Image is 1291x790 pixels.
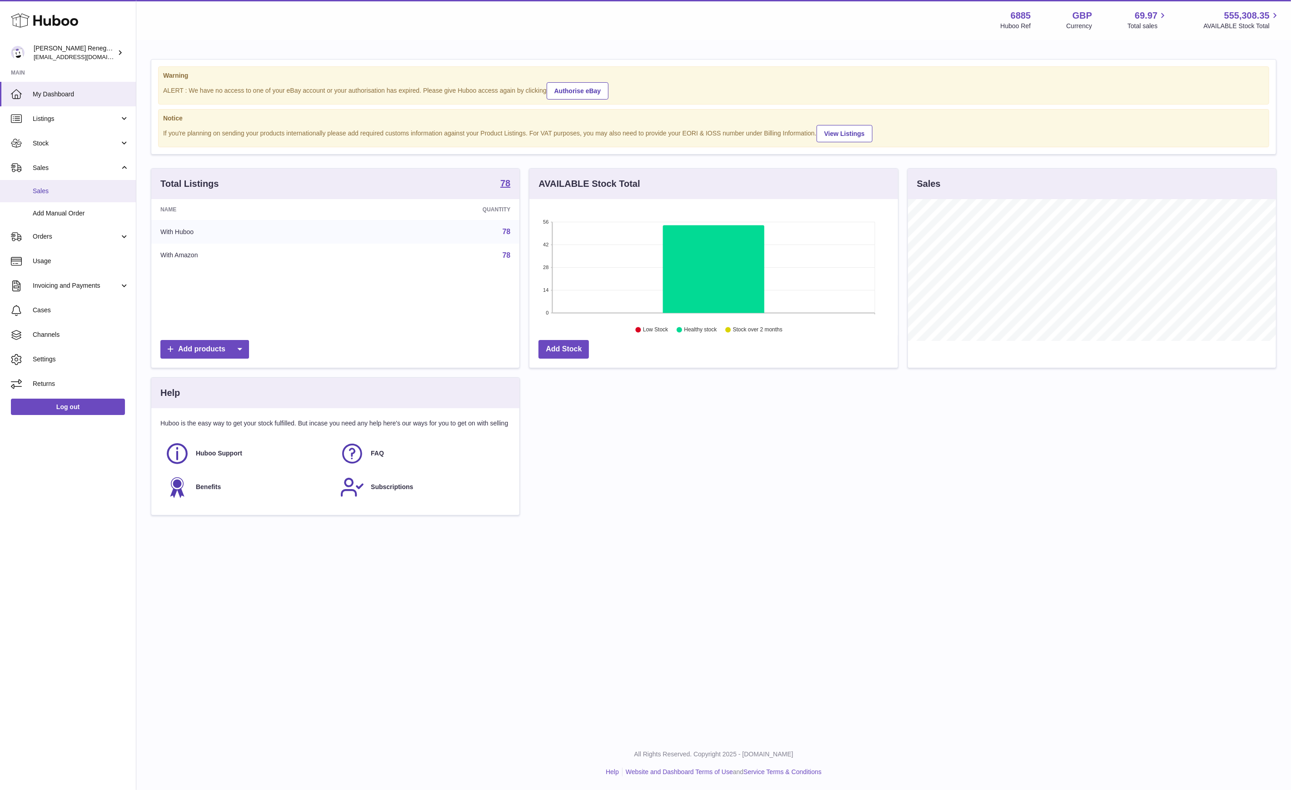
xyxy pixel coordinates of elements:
[33,257,129,265] span: Usage
[163,124,1264,142] div: If you're planning on sending your products internationally please add required customs informati...
[33,306,129,315] span: Cases
[33,355,129,364] span: Settings
[24,24,100,31] div: Domain: [DOMAIN_NAME]
[543,265,549,270] text: 28
[11,46,25,60] img: directordarren@gmail.com
[546,310,549,315] text: 0
[1203,22,1280,30] span: AVAILABLE Stock Total
[817,125,872,142] a: View Listings
[1001,22,1031,30] div: Huboo Ref
[163,114,1264,123] strong: Notice
[160,178,219,190] h3: Total Listings
[33,164,120,172] span: Sales
[163,71,1264,80] strong: Warning
[353,199,519,220] th: Quantity
[538,340,589,359] a: Add Stock
[25,15,45,22] div: v 4.0.25
[165,441,331,466] a: Huboo Support
[538,178,640,190] h3: AVAILABLE Stock Total
[1067,22,1092,30] div: Currency
[1135,10,1157,22] span: 69.97
[35,54,81,60] div: Domain Overview
[1127,10,1168,30] a: 69.97 Total sales
[196,483,221,491] span: Benefits
[643,327,668,333] text: Low Stock
[500,179,510,190] a: 78
[547,82,609,100] a: Authorise eBay
[34,53,134,60] span: [EMAIL_ADDRESS][DOMAIN_NAME]
[15,15,22,22] img: logo_orange.svg
[1072,10,1092,22] strong: GBP
[1011,10,1031,22] strong: 6885
[33,90,129,99] span: My Dashboard
[90,53,98,60] img: tab_keywords_by_traffic_grey.svg
[33,380,129,388] span: Returns
[543,242,549,247] text: 42
[33,330,129,339] span: Channels
[160,340,249,359] a: Add products
[151,244,353,267] td: With Amazon
[151,199,353,220] th: Name
[1127,22,1168,30] span: Total sales
[371,449,384,458] span: FAQ
[11,399,125,415] a: Log out
[33,187,129,195] span: Sales
[144,750,1284,759] p: All Rights Reserved. Copyright 2025 - [DOMAIN_NAME]
[500,179,510,188] strong: 78
[100,54,153,60] div: Keywords by Traffic
[196,449,242,458] span: Huboo Support
[33,232,120,241] span: Orders
[623,768,822,776] li: and
[1224,10,1270,22] span: 555,308.35
[917,178,941,190] h3: Sales
[743,768,822,775] a: Service Terms & Conditions
[543,287,549,293] text: 14
[543,219,549,225] text: 56
[160,419,510,428] p: Huboo is the easy way to get your stock fulfilled. But incase you need any help here's our ways f...
[1203,10,1280,30] a: 555,308.35 AVAILABLE Stock Total
[733,327,783,333] text: Stock over 2 months
[33,115,120,123] span: Listings
[606,768,619,775] a: Help
[34,44,115,61] div: [PERSON_NAME] Renegade Productions -UK account
[160,387,180,399] h3: Help
[163,81,1264,100] div: ALERT : We have no access to one of your eBay account or your authorisation has expired. Please g...
[25,53,32,60] img: tab_domain_overview_orange.svg
[626,768,733,775] a: Website and Dashboard Terms of Use
[15,24,22,31] img: website_grey.svg
[33,209,129,218] span: Add Manual Order
[165,475,331,500] a: Benefits
[503,228,511,235] a: 78
[33,139,120,148] span: Stock
[503,251,511,259] a: 78
[684,327,718,333] text: Healthy stock
[340,475,506,500] a: Subscriptions
[371,483,413,491] span: Subscriptions
[33,281,120,290] span: Invoicing and Payments
[151,220,353,244] td: With Huboo
[340,441,506,466] a: FAQ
